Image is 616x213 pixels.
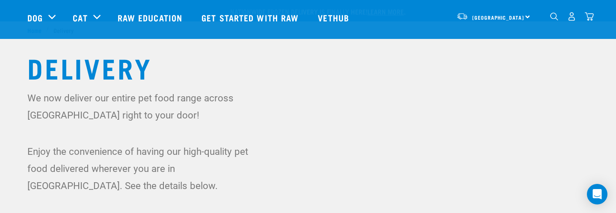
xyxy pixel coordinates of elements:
[550,12,558,21] img: home-icon-1@2x.png
[193,0,309,35] a: Get started with Raw
[27,89,252,124] p: We now deliver our entire pet food range across [GEOGRAPHIC_DATA] right to your door!
[585,12,594,21] img: home-icon@2x.png
[73,11,87,24] a: Cat
[27,143,252,194] p: Enjoy the convenience of having our high-quality pet food delivered wherever you are in [GEOGRAPH...
[567,12,576,21] img: user.png
[27,11,43,24] a: Dog
[309,0,360,35] a: Vethub
[456,12,468,20] img: van-moving.png
[27,52,589,83] h1: Delivery
[587,184,607,204] div: Open Intercom Messenger
[472,16,524,19] span: [GEOGRAPHIC_DATA]
[109,0,193,35] a: Raw Education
